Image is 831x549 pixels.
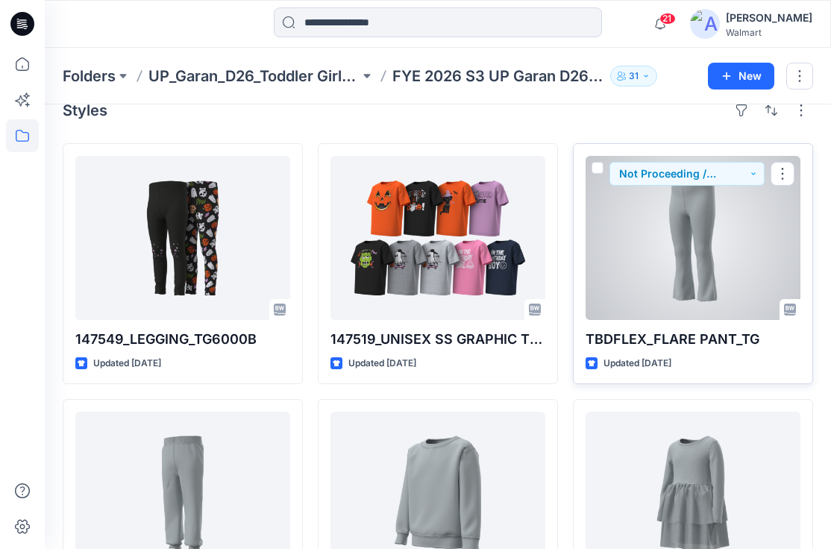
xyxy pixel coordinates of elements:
[586,329,800,350] p: TBDFLEX_FLARE PANT_TG
[610,66,657,87] button: 31
[93,356,161,371] p: Updated [DATE]
[63,66,116,87] a: Folders
[392,66,603,87] p: FYE 2026 S3 UP Garan D26 Toddler Girl Seasonal
[63,101,107,119] h4: Styles
[629,68,639,84] p: 31
[708,63,774,90] button: New
[659,13,676,25] span: 21
[75,329,290,350] p: 147549_LEGGING_TG6000B
[586,156,800,320] a: TBDFLEX_FLARE PANT_TG
[690,9,720,39] img: avatar
[330,156,545,320] a: 147519_UNISEX SS GRAPHIC TEE ST1011
[148,66,360,87] a: UP_Garan_D26_Toddler Girl_Seasonal
[726,9,812,27] div: [PERSON_NAME]
[348,356,416,371] p: Updated [DATE]
[603,356,671,371] p: Updated [DATE]
[75,156,290,320] a: 147549_LEGGING_TG6000B
[330,329,545,350] p: 147519_UNISEX SS GRAPHIC TEE ST1011
[726,27,812,38] div: Walmart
